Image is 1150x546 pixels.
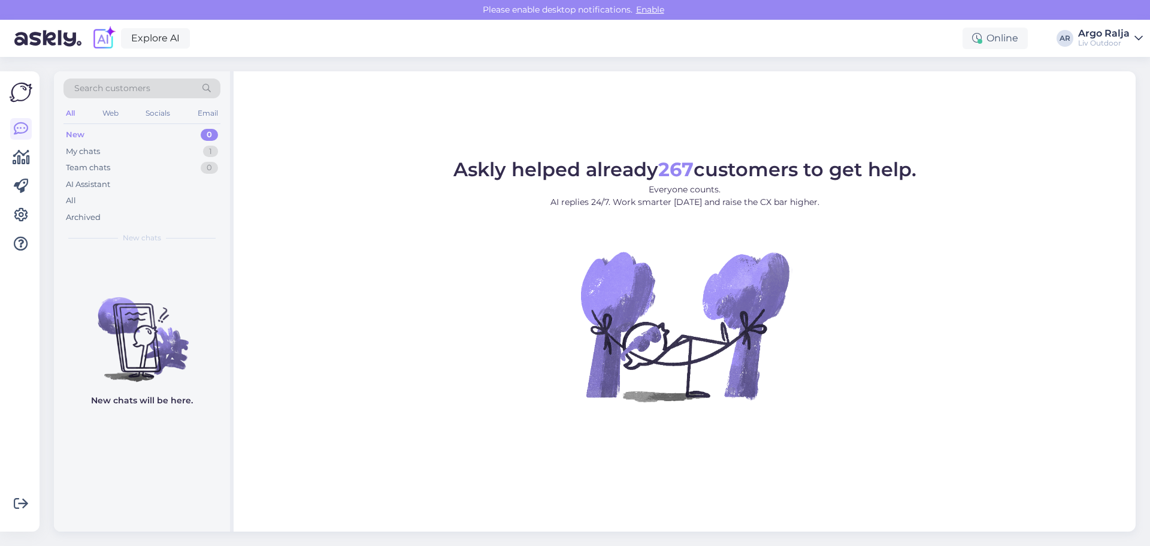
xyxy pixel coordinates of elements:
div: 0 [201,162,218,174]
img: No Chat active [577,218,792,434]
p: Everyone counts. AI replies 24/7. Work smarter [DATE] and raise the CX bar higher. [453,183,916,209]
div: Web [100,105,121,121]
span: Askly helped already customers to get help. [453,158,916,181]
img: Askly Logo [10,81,32,104]
b: 267 [658,158,694,181]
div: Socials [143,105,172,121]
div: Archived [66,212,101,224]
div: 0 [201,129,218,141]
div: Email [195,105,220,121]
div: Online [963,28,1028,49]
div: New [66,129,84,141]
img: explore-ai [91,26,116,51]
div: AI Assistant [66,179,110,191]
div: My chats [66,146,100,158]
div: All [63,105,77,121]
span: New chats [123,233,161,243]
div: Liv Outdoor [1078,38,1130,48]
a: Argo RaljaLiv Outdoor [1078,29,1143,48]
div: Argo Ralja [1078,29,1130,38]
img: No chats [54,276,230,384]
span: Search customers [74,82,150,95]
div: Team chats [66,162,110,174]
a: Explore AI [121,28,190,49]
div: 1 [203,146,218,158]
div: All [66,195,76,207]
div: AR [1057,30,1073,47]
p: New chats will be here. [91,394,193,407]
span: Enable [632,4,668,15]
